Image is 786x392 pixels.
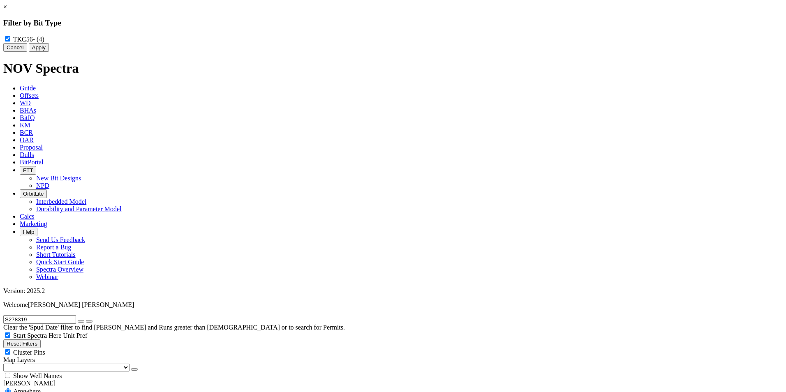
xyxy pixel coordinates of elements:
[20,92,39,99] span: Offsets
[3,301,783,309] p: Welcome
[3,339,41,348] button: Reset Filters
[3,18,783,28] h3: Filter by Bit Type
[20,151,34,158] span: Dulls
[23,191,44,197] span: OrbitLite
[36,198,86,205] a: Interbedded Model
[23,167,33,173] span: FTT
[36,236,85,243] a: Send Us Feedback
[36,244,71,251] a: Report a Bug
[3,3,7,10] a: ×
[23,229,34,235] span: Help
[20,129,33,136] span: BCR
[36,258,84,265] a: Quick Start Guide
[20,213,35,220] span: Calcs
[13,372,62,379] span: Show Well Names
[36,251,76,258] a: Short Tutorials
[3,287,783,295] div: Version: 2025.2
[3,315,76,324] input: Search
[20,136,34,143] span: OAR
[36,182,49,189] a: NPD
[20,85,36,92] span: Guide
[3,43,27,52] button: Cancel
[3,380,783,387] div: [PERSON_NAME]
[20,107,36,114] span: BHAs
[13,332,61,339] span: Start Spectra Here
[20,220,47,227] span: Marketing
[20,114,35,121] span: BitIQ
[3,324,345,331] span: Clear the 'Spud Date' filter to find [PERSON_NAME] and Runs greater than [DEMOGRAPHIC_DATA] or to...
[36,175,81,182] a: New Bit Designs
[63,332,87,339] span: Unit Pref
[28,301,134,308] span: [PERSON_NAME] [PERSON_NAME]
[36,266,83,273] a: Spectra Overview
[13,36,44,43] label: TKC56
[3,356,35,363] span: Map Layers
[20,144,43,151] span: Proposal
[20,159,44,166] span: BitPortal
[20,99,31,106] span: WD
[33,36,44,43] span: - (4)
[20,122,30,129] span: KM
[29,43,49,52] button: Apply
[13,349,45,356] span: Cluster Pins
[36,273,58,280] a: Webinar
[36,205,122,212] a: Durability and Parameter Model
[3,61,783,76] h1: NOV Spectra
